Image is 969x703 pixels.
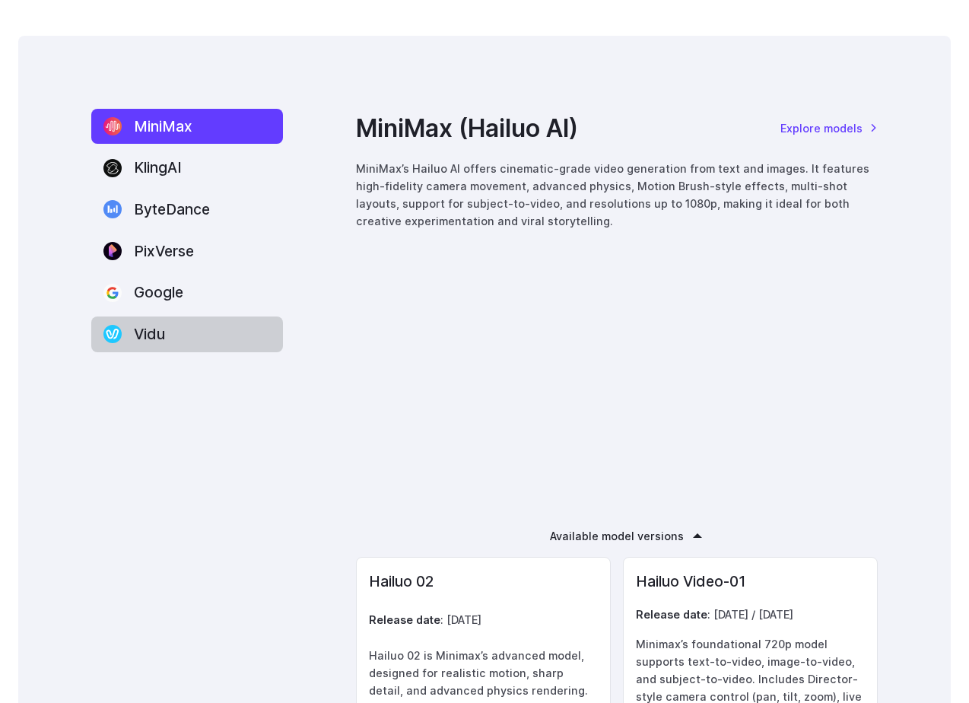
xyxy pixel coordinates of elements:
[369,613,440,626] strong: Release date
[91,192,283,227] label: ByteDance
[369,570,598,593] h4: Hailuo 02
[780,119,878,137] a: Explore models
[636,606,865,623] p: : [DATE] / [DATE]
[91,317,283,352] label: Vidu
[369,611,598,628] p: : [DATE]
[91,275,283,310] label: Google
[636,570,865,593] h4: Hailuo Video‑01
[356,109,578,148] h3: MiniMax (Hailuo AI)
[636,608,707,621] strong: Release date
[356,160,878,230] p: MiniMax’s Hailuo AI offers cinematic-grade video generation from text and images. It features hig...
[91,150,283,186] label: KlingAI
[550,527,684,545] summary: Available model versions
[91,234,283,269] label: PixVerse
[91,109,283,145] label: MiniMax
